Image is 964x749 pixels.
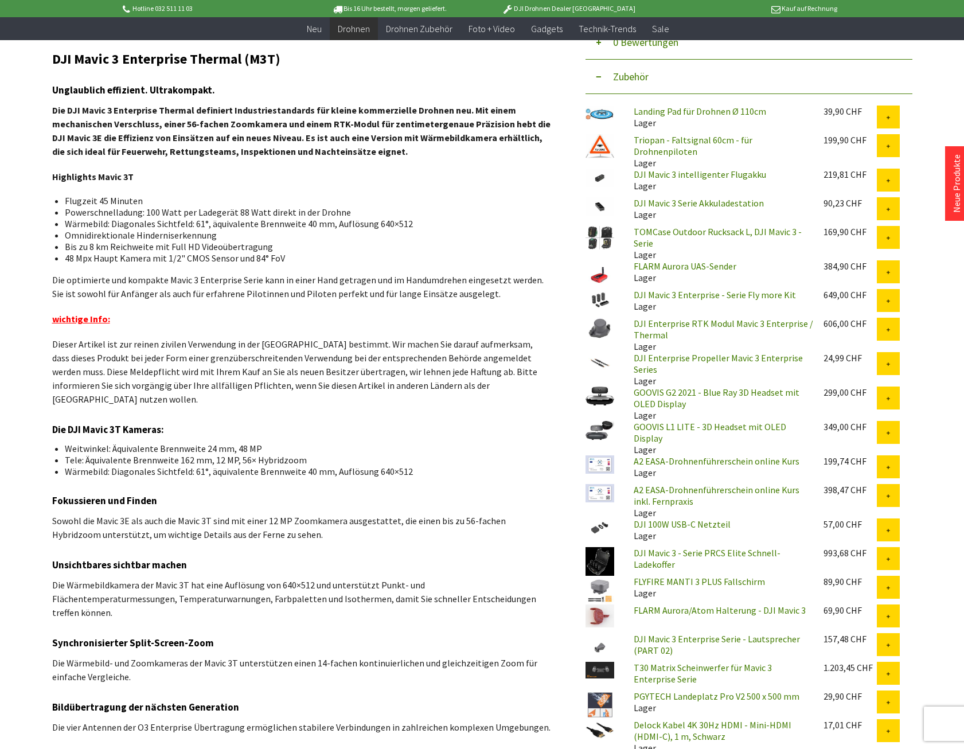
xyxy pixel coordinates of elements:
[634,604,806,616] a: FLARM Aurora/Atom Halterung - DJI Mavic 3
[52,274,544,299] span: Die optimierte und kompakte Mavic 3 Enterprise Serie kann in einer Hand getragen und im Handumdre...
[586,719,614,741] img: Delock Kabel 4K 30Hz HDMI - Mini-HDMI (HDMI-C), 1 m, Schwarz
[586,547,614,576] img: DJI Mavic 3 - Serie PRCS Elite Schnell-Ladekoffer
[634,289,796,301] a: DJI Mavic 3 Enterprise - Serie Fly more Kit
[299,17,330,41] a: Neu
[586,260,614,289] img: FLARM Aurora UAS-Sender
[586,289,614,311] img: DJI Mavic 3 Enterprise - Serie Fly more Kit
[52,313,110,325] strong: wichtige Info:
[586,318,614,340] img: DJI Enterprise RTK Modul Mavic 3 Enterprise / Thermal
[634,352,803,375] a: DJI Enterprise Propeller Mavic 3 Enterprise Series
[625,352,814,387] div: Lager
[52,720,551,734] p: Die vier Antennen der O3 Enterprise Übertragung ermöglichen stabilere Verbindungen in zahlreichen...
[65,195,542,206] li: Flugzeit 45 Minuten
[824,484,877,496] div: 398,47 CHF
[479,2,658,15] p: DJI Drohnen Dealer [GEOGRAPHIC_DATA]
[586,518,614,537] img: DJI 100W USB-C Netzteil
[52,171,134,182] strong: Highlights Mavic 3T
[586,387,614,405] img: GOOVIS G2 2021 - Blue Ray 3D Headset mit OLED Display
[625,518,814,541] div: Lager
[579,23,636,34] span: Technik-Trends
[65,466,542,477] li: Wärmebild: Diagonales Sichtfeld: 61°, äquivalente Brennweite 40 mm, Auflösung 640×512
[824,518,877,530] div: 57,00 CHF
[625,134,814,169] div: Lager
[65,443,542,454] li: Weitwinkel: Äquivalente Brennweite 24 mm, 48 MP
[338,23,370,34] span: Drohnen
[52,656,551,684] p: Die Wärmebild- und Zoomkameras der Mavic 3T unterstützen einen 14-fachen kontinuierlichen und gle...
[52,514,551,541] p: Sowohl die Mavic 3E als auch die Mavic 3T sind mit einer 12 MP Zoomkamera ausgestattet, die einen...
[824,134,877,146] div: 199,90 CHF
[586,106,614,120] img: Landing Pad für Drohnen Ø 110cm
[523,17,571,41] a: Gadgets
[460,17,523,41] a: Foto + Video
[824,387,877,398] div: 299,00 CHF
[52,557,551,572] h3: Unsichtbares sichtbar machen
[634,226,802,249] a: TOMCase Outdoor Rucksack L, DJI Mavic 3 -Serie
[52,493,551,508] h3: Fokussieren und Finden
[951,154,962,213] a: Neue Produkte
[634,484,799,507] a: A2 EASA-Drohnenführerschein online Kurs inkl. Fernpraxis
[330,17,378,41] a: Drohnen
[824,421,877,432] div: 349,00 CHF
[625,197,814,220] div: Lager
[625,318,814,352] div: Lager
[625,260,814,283] div: Lager
[634,719,791,742] a: Delock Kabel 4K 30Hz HDMI - Mini-HDMI (HDMI-C), 1 m, Schwarz
[634,106,766,117] a: Landing Pad für Drohnen Ø 110cm
[625,484,814,518] div: Lager
[634,318,813,341] a: DJI Enterprise RTK Modul Mavic 3 Enterprise / Thermal
[824,455,877,467] div: 199,74 CHF
[586,604,614,627] img: FLARM Aurora/Atom Halterung - DJI Mavic 3
[634,455,799,467] a: A2 EASA-Drohnenführerschein online Kurs
[625,455,814,478] div: Lager
[586,226,614,249] img: TOMCase Outdoor Rucksack L, DJI Mavic 3 -Serie
[586,25,912,60] button: 0 Bewertungen
[586,484,614,502] img: A2 EASA-Drohnenführerschein online Kurs inkl. Fernpraxis
[658,2,837,15] p: Kauf auf Rechnung
[824,576,877,587] div: 89,90 CHF
[625,106,814,128] div: Lager
[586,576,614,604] img: FLYFIRE MANTI 3 PLUS Fallschirm
[586,455,614,474] img: A2 EASA-Drohnenführerschein online Kurs
[52,422,551,437] h3: Die DJI Mavic 3T Kameras:
[52,578,551,619] p: Die Wärmebildkamera der Mavic 3T hat eine Auflösung von 640×512 und unterstützt Punkt- und Fläche...
[571,17,644,41] a: Technik-Trends
[824,547,877,559] div: 993,68 CHF
[586,691,614,719] img: PGYTECH Landeplatz Pro V2 500 x 500 mm
[52,635,551,650] h3: Synchronisierter Split-Screen-Zoom
[378,17,460,41] a: Drohnen Zubehör
[634,691,799,702] a: PGYTECH Landeplatz Pro V2 500 x 500 mm
[121,2,300,15] p: Hotline 032 511 11 03
[586,352,614,374] img: DJI Enterprise Propeller Mavic 3 Enterprise Series
[586,633,614,662] img: DJI Mavic 3 Enterprise Serie - Lautsprecher (PART 02)
[625,387,814,421] div: Lager
[52,52,551,67] h2: DJI Mavic 3 Enterprise Thermal (M3T)
[634,260,736,272] a: FLARM Aurora UAS-Sender
[52,83,551,97] h3: Unglaublich effizient. Ultrakompakt.
[65,252,542,264] li: 48 Mpx Haupt Kamera mit 1/2" CMOS Sensor und 84° FoV
[586,662,614,678] img: T30 Matrix Scheinwerfer für Mavic 3 Enterprise Serie
[824,226,877,237] div: 169,90 CHF
[824,604,877,616] div: 69,90 CHF
[634,547,780,570] a: DJI Mavic 3 - Serie PRCS Elite Schnell-Ladekoffer
[586,421,614,440] img: GOOVIS L1 LITE - 3D Headset mit OLED Display
[634,134,752,157] a: Triopan - Faltsignal 60cm - für Drohnenpiloten
[65,218,542,229] li: Wärmebild: Diagonales Sichtfeld: 61°, äquivalente Brennweite 40 mm, Auflösung 640×512
[824,691,877,702] div: 29,90 CHF
[652,23,669,34] span: Sale
[469,23,515,34] span: Foto + Video
[625,691,814,713] div: Lager
[824,719,877,731] div: 17,01 CHF
[586,169,614,188] img: DJI Mavic 3 intelligenter Flugakku
[824,318,877,329] div: 606,00 CHF
[65,206,542,218] li: Powerschnelladung: 100 Watt per Ladegerät 88 Watt direkt in der Drohne
[634,633,800,656] a: DJI Mavic 3 Enterprise Serie - Lautsprecher (PART 02)
[634,169,766,180] a: DJI Mavic 3 intelligenter Flugakku
[65,229,542,241] li: Omnidirektionale Hinderniserkennung
[52,104,551,157] strong: Die DJI Mavic 3 Enterprise Thermal definiert Industriestandards für kleine kommerzielle Drohnen n...
[625,169,814,192] div: Lager
[65,241,542,252] li: Bis zu 8 km Reichweite mit Full HD Videoübertragung
[634,421,786,444] a: GOOVIS L1 LITE - 3D Headset mit OLED Display
[824,662,877,673] div: 1.203,45 CHF
[634,662,772,685] a: T30 Matrix Scheinwerfer für Mavic 3 Enterprise Serie
[52,700,551,715] h3: Bildübertragung der nächsten Generation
